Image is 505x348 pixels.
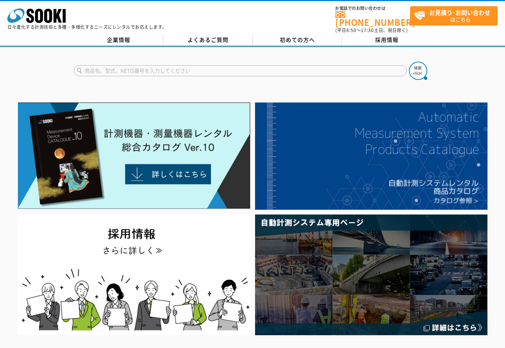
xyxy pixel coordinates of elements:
a: [PHONE_NUMBER] [335,11,410,26]
img: 自動計測システム専用ページ [255,214,487,335]
span: お電話でのお問い合わせは [335,6,410,11]
span: はこちら [414,7,497,25]
img: 自動計測システムカタログ [255,103,487,210]
span: (平日 ～ 土日、祝日除く) [335,27,408,34]
span: 初めての方へ [280,36,315,44]
p: 日々進化する計測技術と多種・多様化するニーズにレンタルでお応えします。 [7,25,167,29]
strong: お見積り･お問い合わせ [429,8,490,17]
a: 企業情報 [74,35,163,46]
a: 採用情報 [342,35,431,46]
input: 商品名、型式、NETIS番号を入力してください [74,65,407,76]
a: お見積り･お問い合わせはこちら [410,6,498,26]
img: Catalog Ver10 [18,103,250,209]
a: よくあるご質問 [163,35,252,46]
a: 初めての方へ [252,35,342,46]
span: 8:50 [346,27,356,34]
img: SOOKI recruit [18,214,250,335]
img: btn_search.png [409,62,427,80]
span: 17:30 [361,27,374,34]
